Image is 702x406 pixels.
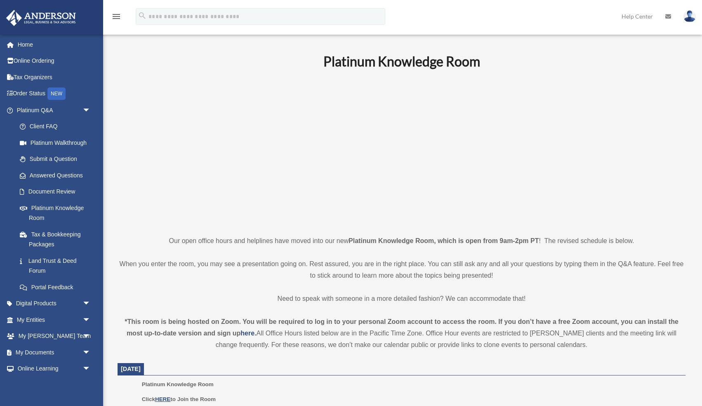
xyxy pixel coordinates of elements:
a: Tax & Bookkeeping Packages [12,226,103,253]
a: Platinum Q&Aarrow_drop_down [6,102,103,118]
a: Online Ordering [6,53,103,69]
a: Platinum Knowledge Room [12,200,99,226]
span: arrow_drop_down [82,361,99,378]
a: Submit a Question [12,151,103,168]
a: Client FAQ [12,118,103,135]
span: arrow_drop_down [82,344,99,361]
p: Our open office hours and helplines have moved into our new ! The revised schedule is below. [118,235,686,247]
a: Land Trust & Deed Forum [12,253,103,279]
a: My [PERSON_NAME] Teamarrow_drop_down [6,328,103,345]
a: Home [6,36,103,53]
a: Order StatusNEW [6,85,103,102]
span: arrow_drop_down [82,102,99,119]
a: HERE [155,396,170,402]
span: arrow_drop_down [82,377,99,394]
a: Digital Productsarrow_drop_down [6,295,103,312]
span: arrow_drop_down [82,312,99,328]
p: When you enter the room, you may see a presentation going on. Rest assured, you are in the right ... [118,258,686,281]
img: Anderson Advisors Platinum Portal [4,10,78,26]
span: arrow_drop_down [82,328,99,345]
a: Online Learningarrow_drop_down [6,361,103,377]
a: Answered Questions [12,167,103,184]
div: All Office Hours listed below are in the Pacific Time Zone. Office Hour events are restricted to ... [118,316,686,351]
p: Need to speak with someone in a more detailed fashion? We can accommodate that! [118,293,686,304]
a: menu [111,14,121,21]
img: User Pic [683,10,696,22]
a: My Entitiesarrow_drop_down [6,312,103,328]
a: Tax Organizers [6,69,103,85]
i: menu [111,12,121,21]
a: Platinum Walkthrough [12,135,103,151]
strong: . [254,330,256,337]
strong: Platinum Knowledge Room, which is open from 9am-2pm PT [349,237,539,244]
iframe: 231110_Toby_KnowledgeRoom [278,80,525,220]
a: My Documentsarrow_drop_down [6,344,103,361]
span: [DATE] [121,366,141,372]
a: Portal Feedback [12,279,103,295]
div: NEW [47,87,66,100]
a: Billingarrow_drop_down [6,377,103,393]
span: Platinum Knowledge Room [142,381,214,387]
a: here [240,330,254,337]
a: Document Review [12,184,103,200]
i: search [138,11,147,20]
span: arrow_drop_down [82,295,99,312]
strong: *This room is being hosted on Zoom. You will be required to log in to your personal Zoom account ... [125,318,678,337]
b: Click to Join the Room [142,396,216,402]
b: Platinum Knowledge Room [323,53,480,69]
